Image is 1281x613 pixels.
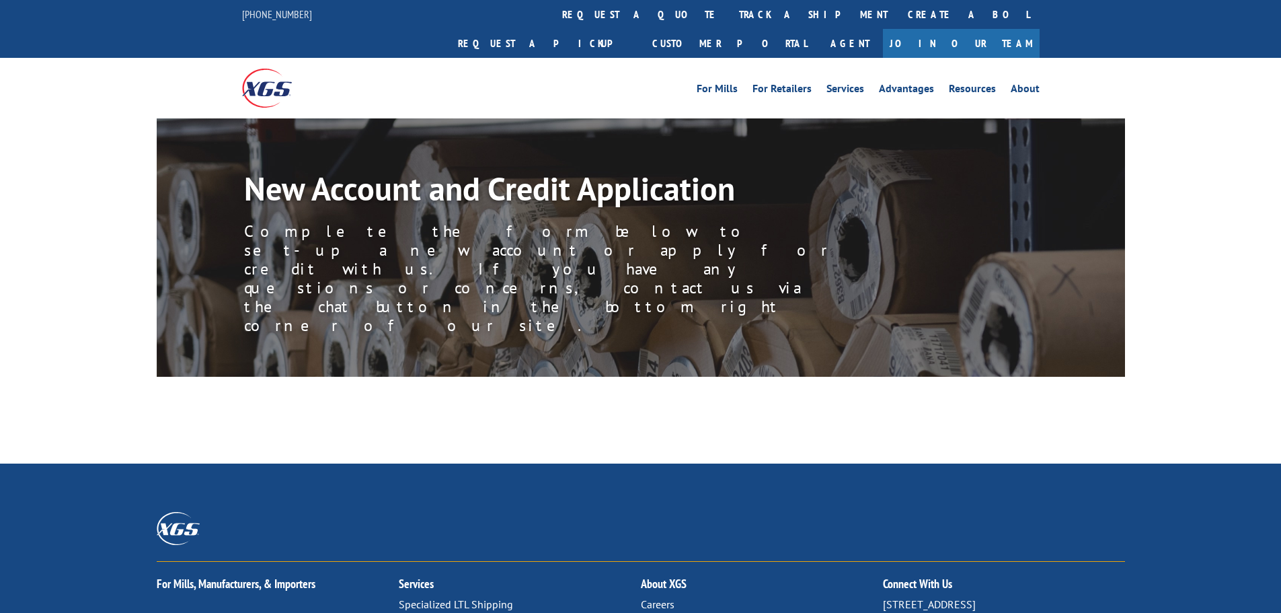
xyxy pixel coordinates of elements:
[399,576,434,591] a: Services
[883,578,1125,597] h2: Connect With Us
[157,512,200,545] img: XGS_Logos_ALL_2024_All_White
[949,83,996,98] a: Resources
[879,83,934,98] a: Advantages
[1011,83,1040,98] a: About
[242,7,312,21] a: [PHONE_NUMBER]
[641,576,687,591] a: About XGS
[826,83,864,98] a: Services
[883,29,1040,58] a: Join Our Team
[157,576,315,591] a: For Mills, Manufacturers, & Importers
[244,222,849,335] p: Complete the form below to set-up a new account or apply for credit with us. If you have any ques...
[244,172,849,211] h1: New Account and Credit Application
[752,83,812,98] a: For Retailers
[448,29,642,58] a: Request a pickup
[399,598,513,611] a: Specialized LTL Shipping
[641,598,674,611] a: Careers
[642,29,817,58] a: Customer Portal
[697,83,738,98] a: For Mills
[817,29,883,58] a: Agent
